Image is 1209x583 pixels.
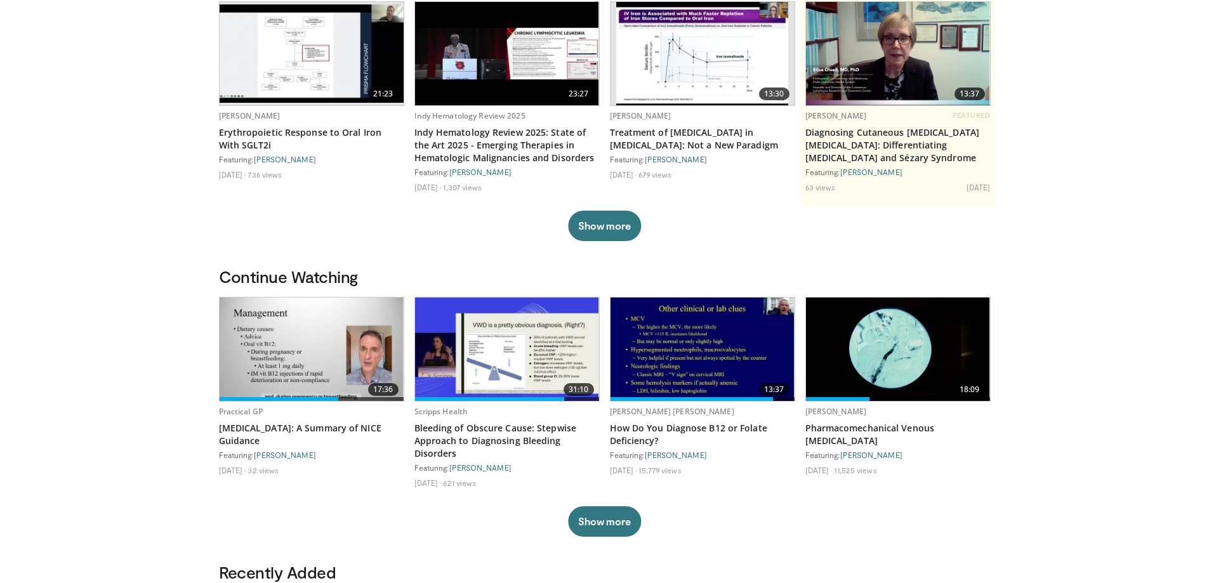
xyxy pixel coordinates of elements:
li: [DATE] [414,478,442,488]
li: [DATE] [805,465,833,475]
a: 31:10 [415,298,599,401]
a: Bleeding of Obscure Cause: Stepwise Approach to Diagnosing Bleeding Disorders [414,422,600,460]
button: Show more [568,211,641,241]
div: Featuring: [805,167,991,177]
a: Indy Hematology Review 2025: State of the Art 2025 - Emerging Therapies in Hematologic Malignanci... [414,126,600,164]
li: [DATE] [414,182,442,192]
img: 13e42d5b-d2cf-4b4b-a6b2-c6383de2fbc4.620x360_q85_upscale.jpg [220,298,404,401]
h3: Continue Watching [219,266,991,287]
a: 18:09 [806,298,990,401]
a: 21:23 [220,2,404,105]
a: [PERSON_NAME] [840,167,902,176]
li: [DATE] [219,465,246,475]
img: 2a48c003-e98e-48d3-b35d-cd884c9ceb83.620x360_q85_upscale.jpg [806,298,990,401]
img: 5fd8ecb9-6cd4-4e93-8e90-1ff44a4968ce.620x360_q85_upscale.jpg [415,298,599,401]
a: Treatment of [MEDICAL_DATA] in [MEDICAL_DATA]: Not a New Paradigm [610,126,795,152]
li: 11,525 views [834,465,876,475]
img: 172d2151-0bab-4046-8dbc-7c25e5ef1d9f.620x360_q85_upscale.jpg [611,298,795,401]
li: 32 views [248,465,279,475]
span: 31:10 [564,383,594,396]
a: [PERSON_NAME] [219,110,281,121]
span: 13:30 [759,88,789,100]
li: 621 views [443,478,476,488]
li: [DATE] [219,169,246,180]
a: [PERSON_NAME] [254,450,316,459]
a: 23:27 [415,2,599,105]
a: [PERSON_NAME] [610,110,671,121]
span: 13:37 [955,88,985,100]
li: 15,779 views [638,465,681,475]
li: [DATE] [610,169,637,180]
a: [PERSON_NAME] [645,155,707,164]
a: Pharmacomechanical Venous [MEDICAL_DATA] [805,422,991,447]
img: eed67c01-bc0e-4716-8347-1822624bd7f2.620x360_q85_upscale.jpg [616,2,788,105]
div: Featuring: [610,154,795,164]
a: [PERSON_NAME] [805,110,867,121]
li: 1,307 views [443,182,482,192]
a: [PERSON_NAME] [645,450,707,459]
li: [DATE] [967,182,991,192]
span: 21:23 [368,88,399,100]
a: [PERSON_NAME] [840,450,902,459]
span: 13:37 [759,383,789,396]
a: [PERSON_NAME] [805,406,867,417]
span: 23:27 [564,88,594,100]
li: 736 views [248,169,282,180]
li: [DATE] [610,465,637,475]
div: Featuring: [610,450,795,460]
a: 13:37 [806,2,990,105]
img: bf8e6552-1c9a-48c6-8fec-ecff6f25715c.png.620x360_q85_upscale.png [806,2,989,105]
a: [PERSON_NAME] [449,167,512,176]
a: Erythropoietic Response to Oral Iron With SGLT2i [219,126,404,152]
a: 13:30 [611,2,795,105]
div: Featuring: [219,450,404,460]
img: dfecf537-d4a4-4a47-8610-d62fe50ce9e0.620x360_q85_upscale.jpg [415,2,599,105]
div: Featuring: [414,462,600,473]
a: [MEDICAL_DATA]: A Summary of NICE Guidance [219,422,404,447]
a: 17:36 [220,298,404,401]
a: [PERSON_NAME] [449,463,512,472]
span: 18:09 [955,383,985,396]
li: 679 views [638,169,671,180]
a: 13:37 [611,298,795,401]
h3: Recently Added [219,562,991,582]
a: [PERSON_NAME] [PERSON_NAME] [610,406,734,417]
div: Featuring: [414,167,600,177]
a: Practical GP [219,406,263,417]
div: Featuring: [805,450,991,460]
span: 17:36 [368,383,399,396]
span: FEATURED [953,111,990,120]
button: Show more [568,506,641,537]
a: Indy Hematology Review 2025 [414,110,525,121]
div: Featuring: [219,154,404,164]
li: 63 views [805,182,836,192]
img: 7a1a5771-6296-4a76-a689-d78375c2425f.620x360_q85_upscale.jpg [220,4,404,103]
a: [PERSON_NAME] [254,155,316,164]
a: How Do You Diagnose B12 or Folate Deficiency? [610,422,795,447]
a: Diagnosing Cutaneous [MEDICAL_DATA] [MEDICAL_DATA]: Differentiating [MEDICAL_DATA] and Sézary Syn... [805,126,991,164]
a: Scripps Health [414,406,468,417]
